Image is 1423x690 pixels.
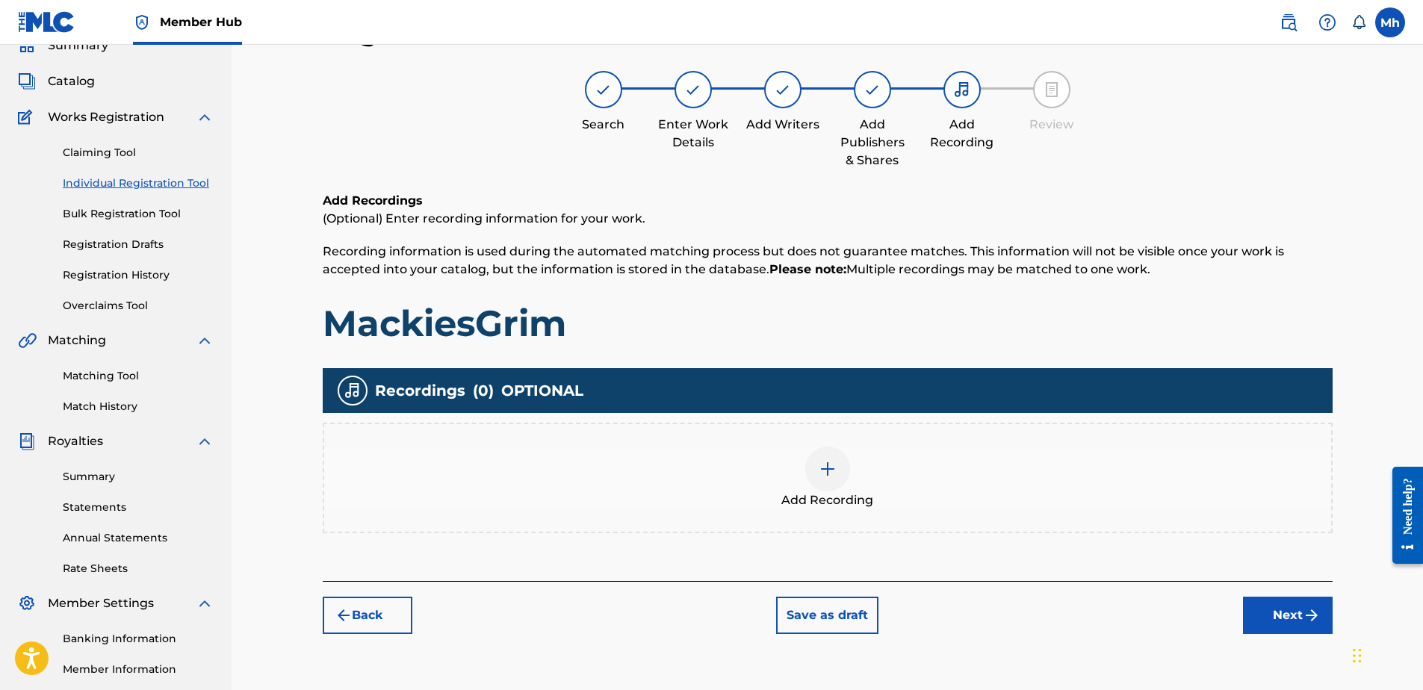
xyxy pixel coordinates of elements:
[1303,606,1321,624] img: f7272a7cc735f4ea7f67.svg
[63,206,214,222] a: Bulk Registration Tool
[48,72,95,90] span: Catalog
[323,211,645,226] span: (Optional) Enter recording information for your work.
[776,597,878,634] button: Save as draft
[63,631,214,647] a: Banking Information
[566,116,641,134] div: Search
[335,606,353,624] img: 7ee5dd4eb1f8a8e3ef2f.svg
[953,81,971,99] img: step indicator icon for Add Recording
[160,13,242,31] span: Member Hub
[18,72,95,90] a: CatalogCatalog
[63,267,214,283] a: Registration History
[375,379,465,402] span: Recordings
[323,192,1333,210] h6: Add Recordings
[1381,456,1423,576] iframe: Resource Center
[1348,618,1423,690] iframe: Chat Widget
[684,81,702,99] img: step indicator icon for Enter Work Details
[63,175,214,191] a: Individual Registration Tool
[781,491,873,509] span: Add Recording
[323,597,412,634] button: Back
[63,237,214,252] a: Registration Drafts
[769,262,846,276] strong: Please note:
[1318,13,1336,31] img: help
[63,561,214,576] a: Rate Sheets
[18,108,37,126] img: Works Registration
[63,298,214,314] a: Overclaims Tool
[1312,7,1342,37] div: Help
[925,116,999,152] div: Add Recording
[18,11,75,33] img: MLC Logo
[1353,633,1362,678] div: Drag
[1014,116,1089,134] div: Review
[63,500,214,515] a: Statements
[18,37,36,55] img: Summary
[63,368,214,384] a: Matching Tool
[48,332,106,349] span: Matching
[595,81,613,99] img: step indicator icon for Search
[1043,81,1061,99] img: step indicator icon for Review
[1351,15,1366,30] div: Notifications
[835,116,910,170] div: Add Publishers & Shares
[63,399,214,414] a: Match History
[63,662,214,677] a: Member Information
[323,301,1333,346] h1: MackiesGrim
[48,432,103,450] span: Royalties
[63,145,214,161] a: Claiming Tool
[774,81,792,99] img: step indicator icon for Add Writers
[196,108,214,126] img: expand
[656,116,731,152] div: Enter Work Details
[1280,13,1298,31] img: search
[196,332,214,349] img: expand
[501,379,583,402] span: OPTIONAL
[18,432,36,450] img: Royalties
[344,382,362,400] img: recording
[745,116,820,134] div: Add Writers
[48,594,154,612] span: Member Settings
[864,81,881,99] img: step indicator icon for Add Publishers & Shares
[18,594,36,612] img: Member Settings
[196,594,214,612] img: expand
[133,13,151,31] img: Top Rightsholder
[18,332,37,349] img: Matching
[196,432,214,450] img: expand
[1375,7,1405,37] div: User Menu
[18,37,108,55] a: SummarySummary
[323,244,1284,276] span: Recording information is used during the automated matching process but does not guarantee matche...
[48,108,164,126] span: Works Registration
[63,530,214,546] a: Annual Statements
[48,37,108,55] span: Summary
[473,379,494,402] span: ( 0 )
[1243,597,1333,634] button: Next
[819,460,837,478] img: add
[1274,7,1303,37] a: Public Search
[18,72,36,90] img: Catalog
[63,469,214,485] a: Summary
